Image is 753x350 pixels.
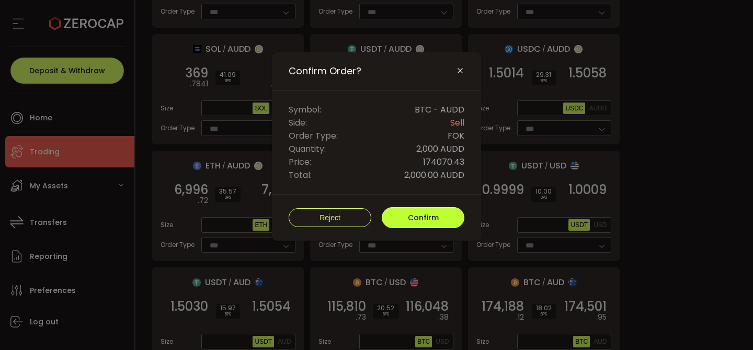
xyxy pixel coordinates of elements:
[404,168,464,182] span: 2,000.00 AUDD
[408,212,439,223] span: Confirm
[423,155,464,168] span: 174070.43
[701,300,753,350] iframe: Chat Widget
[416,142,464,155] span: 2,000 AUDD
[415,103,464,116] span: BTC - AUDD
[289,208,371,227] button: Reject
[289,142,326,155] span: Quantity:
[448,129,464,142] span: FOK
[289,65,361,77] span: Confirm Order?
[450,116,464,129] span: Sell
[289,103,321,116] span: Symbol:
[456,66,464,76] button: Close
[272,52,481,241] div: Confirm Order?
[289,168,312,182] span: Total:
[289,129,338,142] span: Order Type:
[320,213,340,222] span: Reject
[382,207,464,228] button: Confirm
[289,116,307,129] span: Side:
[289,155,311,168] span: Price:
